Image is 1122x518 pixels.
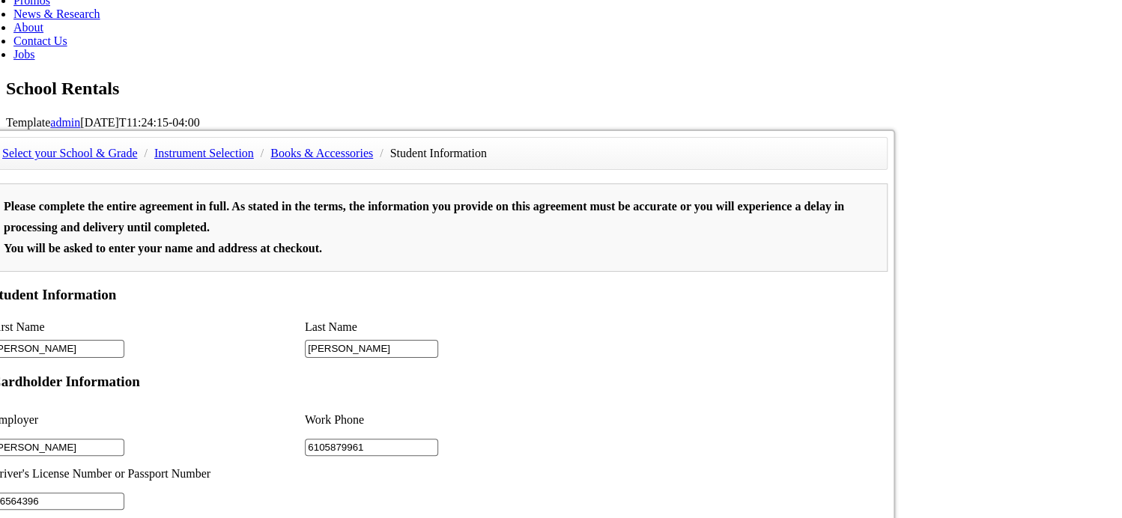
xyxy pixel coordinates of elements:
[390,143,487,164] li: Student Information
[305,403,619,436] li: Work Phone
[376,147,386,159] span: /
[427,4,533,19] select: Zoom
[80,116,199,129] span: [DATE]T11:24:15-04:00
[13,48,34,61] a: Jobs
[50,116,80,129] a: admin
[165,4,187,20] span: of 2
[257,147,267,159] span: /
[270,147,373,159] a: Books & Accessories
[13,21,43,34] a: About
[154,147,254,159] a: Instrument Selection
[13,34,67,47] a: Contact Us
[124,3,165,19] input: Page
[2,147,137,159] a: Select your School & Grade
[13,7,100,20] a: News & Research
[305,317,619,338] li: Last Name
[140,147,151,159] span: /
[6,116,50,129] span: Template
